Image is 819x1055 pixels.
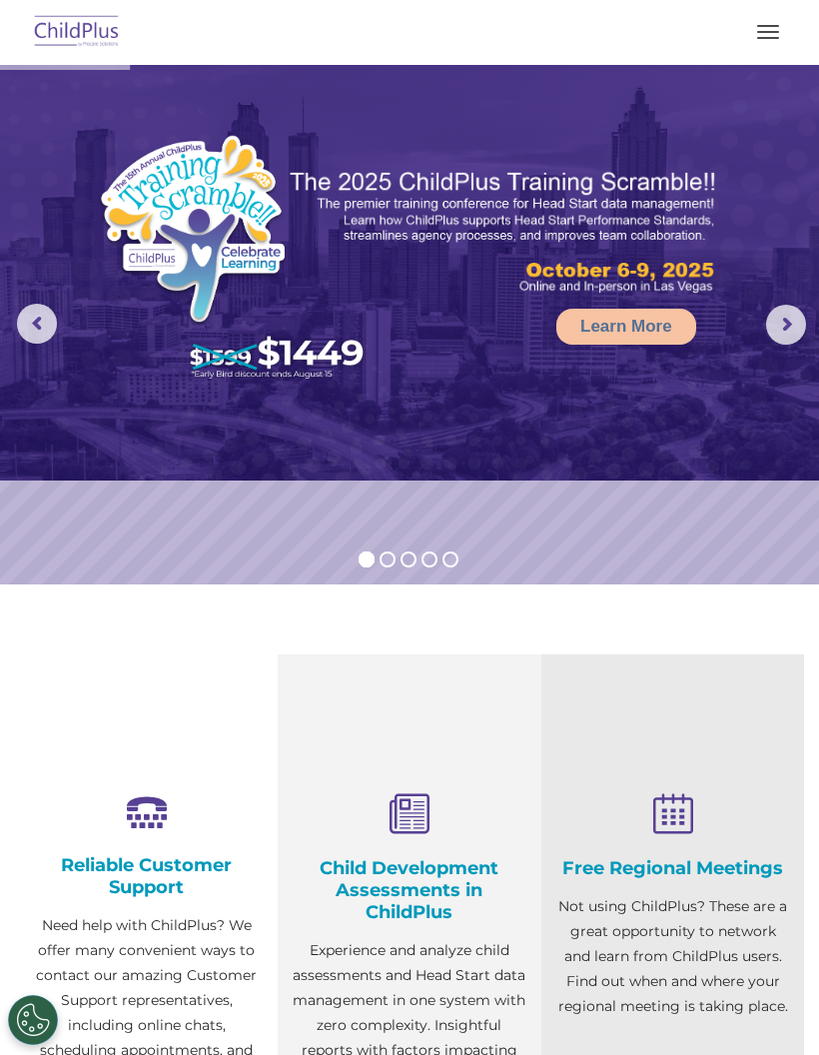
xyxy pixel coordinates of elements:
[556,857,789,879] h4: Free Regional Meetings
[8,995,58,1045] button: Cookies Settings
[293,857,525,923] h4: Child Development Assessments in ChildPlus
[556,894,789,1019] p: Not using ChildPlus? These are a great opportunity to network and learn from ChildPlus users. Fin...
[30,9,124,56] img: ChildPlus by Procare Solutions
[30,854,263,898] h4: Reliable Customer Support
[719,959,819,1055] iframe: Chat Widget
[556,309,696,345] a: Learn More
